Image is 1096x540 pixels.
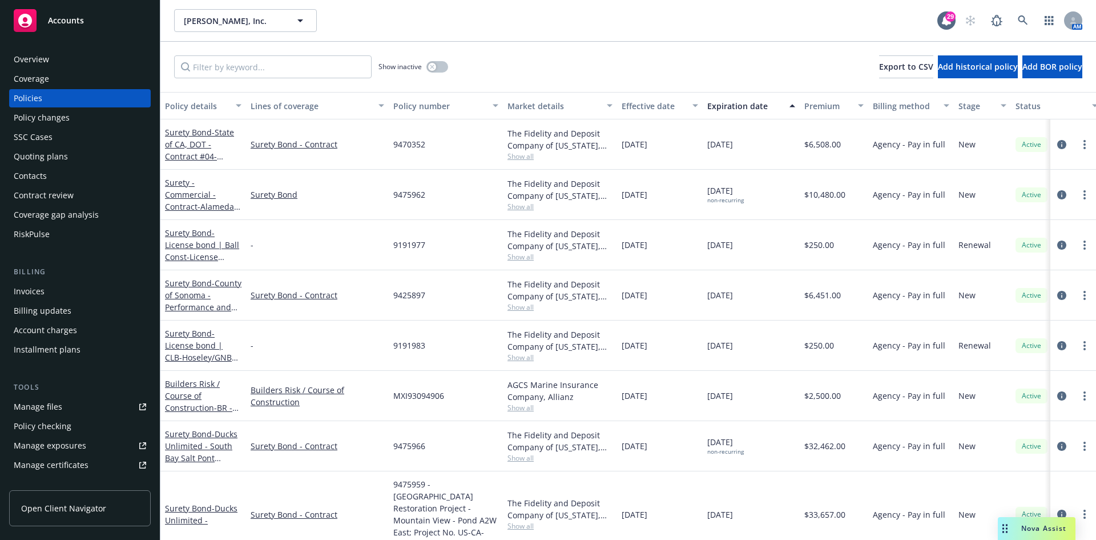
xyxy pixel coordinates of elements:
[14,341,80,359] div: Installment plans
[393,138,425,150] span: 9470352
[165,100,229,112] div: Policy details
[14,147,68,166] div: Quoting plans
[393,390,444,402] span: MXI93094906
[507,100,600,112] div: Market details
[1078,188,1091,202] a: more
[14,89,42,107] div: Policies
[622,189,647,201] span: [DATE]
[1055,138,1069,151] a: circleInformation
[251,189,384,201] a: Surety Bond
[617,92,703,119] button: Effective date
[938,55,1018,78] button: Add historical policy
[9,109,151,127] a: Policy changes
[804,189,845,201] span: $10,480.00
[14,475,71,494] div: Manage claims
[9,206,151,224] a: Coverage gap analysis
[9,321,151,339] a: Account charges
[998,517,1012,540] div: Drag to move
[507,521,613,531] span: Show all
[622,390,647,402] span: [DATE]
[1078,289,1091,302] a: more
[251,239,253,251] span: -
[804,100,851,112] div: Premium
[1078,138,1091,151] a: more
[14,321,77,339] div: Account charges
[1020,441,1043,451] span: Active
[1078,389,1091,403] a: more
[9,302,151,320] a: Billing updates
[9,167,151,185] a: Contacts
[707,239,733,251] span: [DATE]
[174,9,317,32] button: [PERSON_NAME], Inc.
[1020,341,1043,351] span: Active
[14,437,86,455] div: Manage exposures
[14,456,88,474] div: Manage certificates
[1020,139,1043,150] span: Active
[393,100,486,112] div: Policy number
[9,341,151,359] a: Installment plans
[1012,9,1034,32] a: Search
[14,50,49,69] div: Overview
[958,138,976,150] span: New
[251,138,384,150] a: Surety Bond - Contract
[9,282,151,301] a: Invoices
[9,398,151,416] a: Manage files
[873,100,937,112] div: Billing method
[9,128,151,146] a: SSC Cases
[9,5,151,37] a: Accounts
[9,225,151,243] a: RiskPulse
[21,502,106,514] span: Open Client Navigator
[1078,238,1091,252] a: more
[958,390,976,402] span: New
[48,16,84,25] span: Accounts
[873,189,945,201] span: Agency - Pay in full
[873,509,945,521] span: Agency - Pay in full
[1020,240,1043,250] span: Active
[160,92,246,119] button: Policy details
[879,61,933,72] span: Export to CSV
[873,390,945,402] span: Agency - Pay in full
[707,100,783,112] div: Expiration date
[873,440,945,452] span: Agency - Pay in full
[707,289,733,301] span: [DATE]
[1055,439,1069,453] a: circleInformation
[804,509,845,521] span: $33,657.00
[945,11,956,22] div: 29
[1020,509,1043,519] span: Active
[507,178,613,202] div: The Fidelity and Deposit Company of [US_STATE], Zurich Insurance Group
[9,417,151,435] a: Policy checking
[622,440,647,452] span: [DATE]
[804,440,845,452] span: $32,462.00
[251,509,384,521] a: Surety Bond - Contract
[1020,290,1043,301] span: Active
[174,55,372,78] input: Filter by keyword...
[393,289,425,301] span: 9425897
[1078,439,1091,453] a: more
[958,100,994,112] div: Stage
[800,92,868,119] button: Premium
[14,109,70,127] div: Policy changes
[954,92,1011,119] button: Stage
[958,509,976,521] span: New
[873,239,945,251] span: Agency - Pay in full
[707,138,733,150] span: [DATE]
[9,475,151,494] a: Manage claims
[393,339,425,351] span: 9191983
[1022,55,1082,78] button: Add BOR policy
[507,497,613,521] div: The Fidelity and Deposit Company of [US_STATE], Zurich Insurance Group
[251,339,253,351] span: -
[804,138,841,150] span: $6,508.00
[998,517,1075,540] button: Nova Assist
[9,147,151,166] a: Quoting plans
[1055,289,1069,302] a: circleInformation
[246,92,389,119] button: Lines of coverage
[165,503,237,526] a: Surety Bond
[9,382,151,393] div: Tools
[9,70,151,88] a: Coverage
[958,339,991,351] span: Renewal
[14,167,47,185] div: Contacts
[507,127,613,151] div: The Fidelity and Deposit Company of [US_STATE], Zurich Insurance Group
[1055,188,1069,202] a: circleInformation
[251,289,384,301] a: Surety Bond - Contract
[165,328,232,375] a: Surety Bond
